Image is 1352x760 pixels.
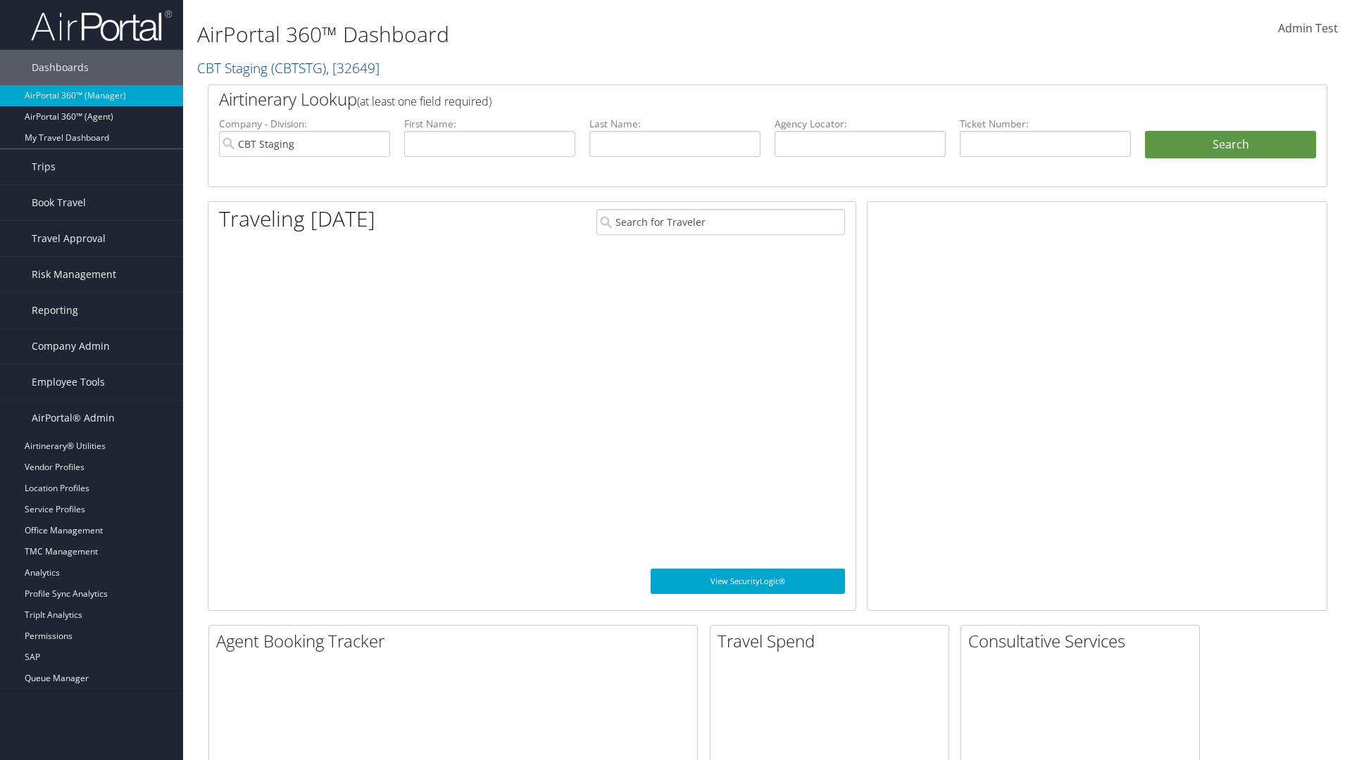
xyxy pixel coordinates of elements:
span: Risk Management [32,257,116,292]
h2: Airtinerary Lookup [219,87,1223,111]
span: ( CBTSTG ) [271,58,326,77]
h1: AirPortal 360™ Dashboard [197,20,958,49]
button: Search [1145,131,1316,159]
span: Reporting [32,293,78,328]
a: Admin Test [1278,7,1338,51]
h1: Traveling [DATE] [219,204,375,234]
h2: Consultative Services [968,629,1199,653]
span: Company Admin [32,329,110,364]
label: First Name: [404,117,575,131]
label: Last Name: [589,117,760,131]
input: Search for Traveler [596,209,845,235]
label: Company - Division: [219,117,390,131]
a: View SecurityLogic® [651,569,845,594]
span: AirPortal® Admin [32,400,115,436]
a: CBT Staging [197,58,380,77]
span: Dashboards [32,50,89,85]
img: airportal-logo.png [31,9,172,42]
span: (at least one field required) [357,94,492,109]
span: Travel Approval [32,221,106,256]
h2: Travel Spend [718,629,949,653]
span: Admin Test [1278,20,1338,36]
span: Book Travel [32,185,86,220]
h2: Agent Booking Tracker [216,629,697,653]
label: Agency Locator: [775,117,946,131]
span: Trips [32,149,56,184]
label: Ticket Number: [960,117,1131,131]
span: , [ 32649 ] [326,58,380,77]
span: Employee Tools [32,365,105,400]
